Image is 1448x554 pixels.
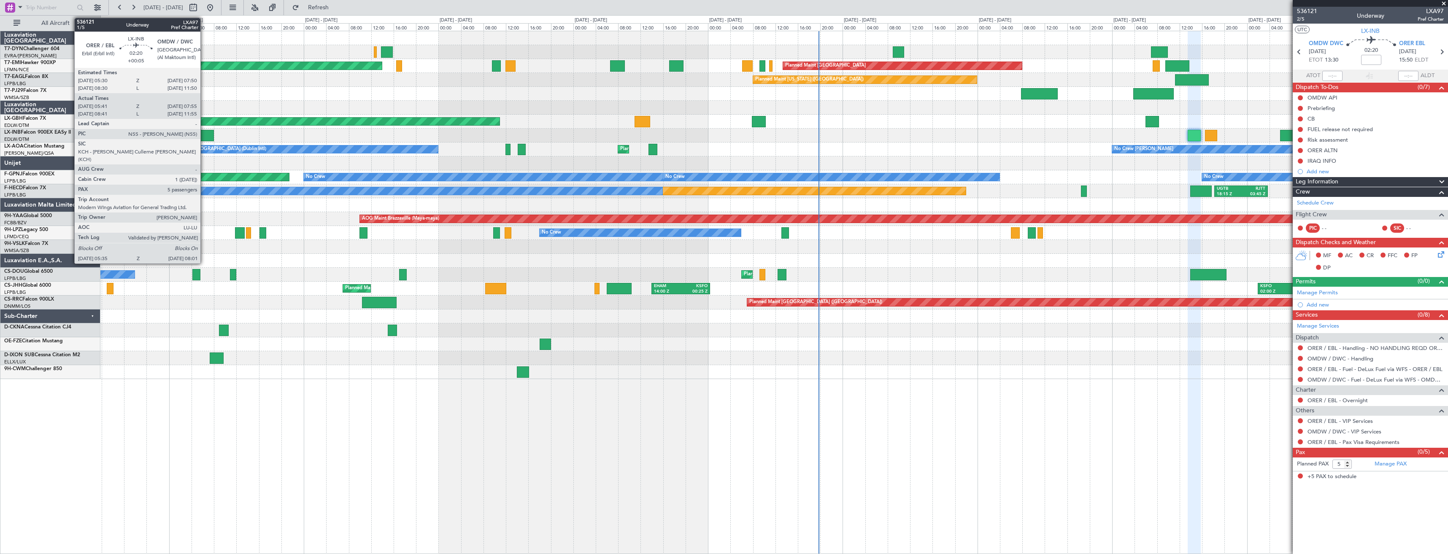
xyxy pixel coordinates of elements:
[618,23,640,31] div: 08:00
[1308,366,1443,373] a: ORER / EBL - Fuel - DeLux Fuel via WFS - ORER / EBL
[4,178,26,184] a: LFPB/LBG
[1399,40,1425,48] span: ORER EBL
[4,116,46,121] a: LX-GBHFalcon 7X
[1306,223,1320,233] div: PIC
[755,73,864,86] div: Planned Maint [US_STATE] ([GEOGRAPHIC_DATA])
[1323,264,1331,272] span: DP
[1421,72,1434,80] span: ALDT
[438,23,461,31] div: 00:00
[820,23,843,31] div: 20:00
[98,185,118,197] div: No Crew
[1323,252,1331,260] span: MF
[4,297,54,302] a: CS-RRCFalcon 900LX
[170,17,203,24] div: [DATE] - [DATE]
[1308,344,1444,352] a: ORER / EBL - Handling - NO HANDLING REQD ORER/EBL
[708,23,730,31] div: 00:00
[4,74,48,79] a: T7-EAGLFalcon 8X
[1309,56,1323,65] span: ETOT
[1308,147,1337,154] div: ORER ALTN
[4,241,48,246] a: 9H-VSLKFalcon 7X
[1345,252,1353,260] span: AC
[620,143,753,156] div: Planned Maint [GEOGRAPHIC_DATA] ([GEOGRAPHIC_DATA])
[1296,277,1316,287] span: Permits
[1296,448,1305,457] span: Pax
[665,171,685,183] div: No Crew
[304,23,326,31] div: 00:00
[9,16,92,30] button: All Aircraft
[4,186,46,191] a: F-HECDFalcon 7X
[844,17,876,24] div: [DATE] - [DATE]
[171,143,266,156] div: No Crew [GEOGRAPHIC_DATA] (Dublin Intl)
[1309,40,1343,48] span: OMDW DWC
[4,325,24,330] span: D-CKNA
[4,275,26,282] a: LFPB/LBG
[1296,406,1314,416] span: Others
[798,23,820,31] div: 16:00
[345,282,478,295] div: Planned Maint [GEOGRAPHIC_DATA] ([GEOGRAPHIC_DATA])
[1217,186,1241,192] div: UGTB
[1292,23,1314,31] div: 08:00
[1411,252,1418,260] span: FP
[1308,94,1337,101] div: OMDW API
[4,352,80,358] a: D-IXON SUBCessna Citation M2
[4,186,23,191] span: F-HECD
[102,17,135,24] div: [DATE] - [DATE]
[1399,48,1416,56] span: [DATE]
[1135,23,1157,31] div: 04:00
[709,17,742,24] div: [DATE] - [DATE]
[26,1,74,14] input: Trip Number
[978,23,1000,31] div: 00:00
[1296,210,1327,220] span: Flight Crew
[461,23,484,31] div: 04:00
[932,23,955,31] div: 16:00
[1308,115,1315,122] div: CB
[4,136,29,143] a: EDLW/DTM
[4,116,23,121] span: LX-GBH
[484,23,506,31] div: 08:00
[1297,199,1334,207] a: Schedule Crew
[146,23,169,31] div: 20:00
[654,283,681,289] div: EHAM
[1406,224,1425,232] div: - -
[1418,447,1430,456] span: (0/5)
[1418,310,1430,319] span: (0/8)
[4,130,21,135] span: LX-INB
[1296,83,1338,92] span: Dispatch To-Dos
[288,1,339,14] button: Refresh
[1357,11,1384,20] div: Underway
[551,23,573,31] div: 20:00
[416,23,438,31] div: 20:00
[888,23,910,31] div: 08:00
[1364,46,1378,55] span: 02:20
[4,46,59,51] a: T7-DYNChallenger 604
[573,23,596,31] div: 00:00
[749,296,882,309] div: Planned Maint [GEOGRAPHIC_DATA] ([GEOGRAPHIC_DATA])
[4,60,21,65] span: T7-EMI
[542,226,561,239] div: No Crew
[4,74,25,79] span: T7-EAGL
[306,171,325,183] div: No Crew
[4,359,26,365] a: ELLX/LUX
[1241,191,1265,197] div: 03:45 Z
[654,289,681,295] div: 14:00 Z
[753,23,775,31] div: 08:00
[169,23,192,31] div: 00:00
[1296,187,1310,197] span: Crew
[1296,177,1338,187] span: Leg Information
[4,339,63,344] a: OE-FZECitation Mustang
[349,23,371,31] div: 08:00
[1308,428,1381,435] a: OMDW / DWC - VIP Services
[1286,289,1311,295] div: 11:55 Z
[843,23,865,31] div: 00:00
[1322,71,1343,81] input: --:--
[979,17,1011,24] div: [DATE] - [DATE]
[1307,168,1444,175] div: Add new
[4,352,35,358] span: D-IXON SUB
[1090,23,1112,31] div: 20:00
[1022,23,1045,31] div: 08:00
[1270,23,1292,31] div: 04:00
[4,213,23,218] span: 9H-YAA
[1308,126,1373,133] div: FUEL release not required
[4,269,24,274] span: CS-DOU
[1297,460,1329,468] label: Planned PAX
